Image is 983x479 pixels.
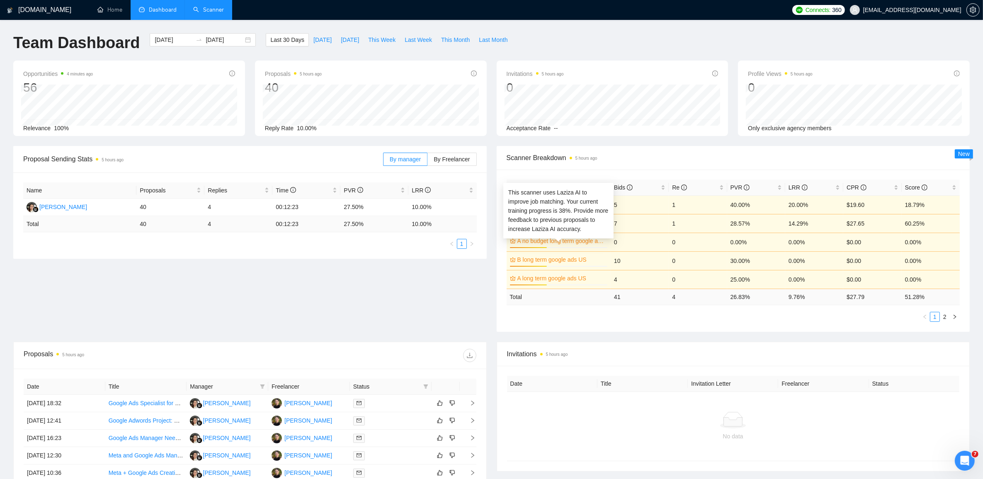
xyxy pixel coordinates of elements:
[785,251,843,270] td: 0.00%
[966,3,980,17] button: setting
[597,376,688,392] th: Title
[727,289,785,305] td: 26.83 %
[435,468,445,478] button: like
[270,35,304,44] span: Last 30 Days
[258,380,267,393] span: filter
[467,239,477,249] li: Next Page
[778,376,869,392] th: Freelancer
[27,203,87,210] a: LA[PERSON_NAME]
[785,195,843,214] td: 20.00%
[23,125,51,131] span: Relevance
[447,398,457,408] button: dislike
[843,233,901,251] td: $0.00
[136,199,204,216] td: 40
[197,472,202,478] img: gigradar-bm.png
[190,416,200,426] img: LA
[447,450,457,460] button: dislike
[920,312,930,322] li: Previous Page
[97,6,122,13] a: homeHome
[789,184,808,191] span: LRR
[265,69,322,79] span: Proposals
[802,185,808,190] span: info-circle
[785,270,843,289] td: 0.00%
[727,195,785,214] td: 40.00%
[748,69,813,79] span: Profile Views
[229,71,235,76] span: info-circle
[390,156,421,163] span: By manager
[24,447,105,464] td: [DATE] 12:30
[23,80,93,95] div: 56
[806,5,830,15] span: Connects:
[463,470,476,476] span: right
[449,241,454,246] span: left
[24,349,250,362] div: Proposals
[23,182,136,199] th: Name
[449,400,455,406] span: dislike
[843,270,901,289] td: $0.00
[748,80,813,95] div: 0
[109,435,185,441] a: Google Ads Manager Needed
[67,72,93,76] time: 4 minutes ago
[196,36,202,43] span: swap-right
[463,400,476,406] span: right
[197,455,202,461] img: gigradar-bm.png
[434,156,470,163] span: By Freelancer
[265,80,322,95] div: 40
[266,33,309,46] button: Last 30 Days
[902,251,960,270] td: 0.00%
[507,80,564,95] div: 0
[546,352,568,357] time: 5 hours ago
[507,69,564,79] span: Invitations
[601,181,609,194] span: filter
[435,433,445,443] button: like
[785,233,843,251] td: 0.00%
[447,433,457,443] button: dislike
[474,33,512,46] button: Last Month
[843,214,901,233] td: $27.65
[843,251,901,270] td: $0.00
[190,398,200,408] img: LA
[408,199,476,216] td: 10.00%
[542,72,564,76] time: 5 hours ago
[447,239,457,249] button: left
[437,469,443,476] span: like
[517,236,606,246] a: A no budget long term google ads US
[109,400,235,406] a: Google Ads Specialist for Large-Scale Campaign
[136,216,204,232] td: 40
[731,184,750,191] span: PVR
[922,314,927,319] span: left
[681,185,687,190] span: info-circle
[902,233,960,251] td: 0.00%
[457,239,466,248] a: 1
[507,125,551,131] span: Acceptance Rate
[902,214,960,233] td: 60.25%
[423,384,428,389] span: filter
[479,35,507,44] span: Last Month
[930,312,939,321] a: 1
[341,35,359,44] span: [DATE]
[449,417,455,424] span: dislike
[449,469,455,476] span: dislike
[272,216,340,232] td: 00:12:23
[575,156,597,160] time: 5 hours ago
[435,398,445,408] button: like
[412,187,431,194] span: LRR
[843,195,901,214] td: $19.60
[272,398,282,408] img: NS
[510,238,516,244] span: crown
[272,450,282,461] img: NS
[187,379,268,395] th: Manager
[507,349,960,359] span: Invitations
[669,270,727,289] td: 0
[869,376,959,392] th: Status
[196,36,202,43] span: to
[422,380,430,393] span: filter
[507,376,597,392] th: Date
[469,241,474,246] span: right
[272,416,282,426] img: NS
[204,199,272,216] td: 4
[611,233,669,251] td: 0
[203,451,250,460] div: [PERSON_NAME]
[109,469,267,476] a: Meta + Google Ads Creation for Automotive Detailing At Scale
[27,202,37,212] img: LA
